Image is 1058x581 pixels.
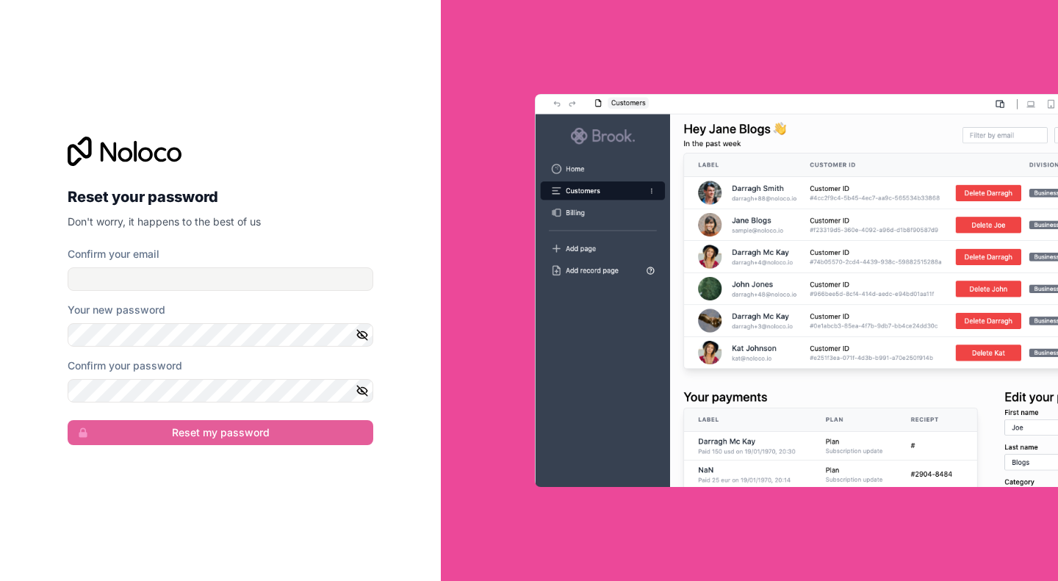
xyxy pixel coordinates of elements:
[68,267,373,291] input: Email address
[68,247,159,261] label: Confirm your email
[68,379,373,403] input: Confirm password
[68,303,165,317] label: Your new password
[68,420,373,445] button: Reset my password
[68,184,373,210] h2: Reset your password
[68,214,373,229] p: Don't worry, it happens to the best of us
[68,323,373,347] input: Password
[68,358,182,373] label: Confirm your password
